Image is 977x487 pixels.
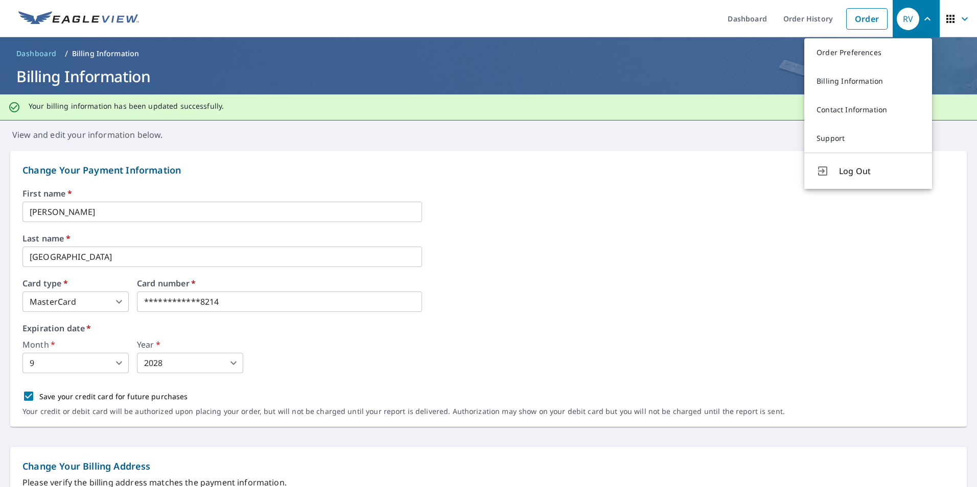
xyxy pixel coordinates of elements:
p: Save your credit card for future purchases [39,391,188,402]
img: EV Logo [18,11,139,27]
p: Change Your Billing Address [22,459,955,473]
a: Support [804,124,932,153]
p: Billing Information [72,48,139,59]
div: 2028 [137,353,243,373]
nav: breadcrumb [12,45,965,62]
label: Month [22,340,129,349]
label: First name [22,189,955,198]
p: Your billing information has been updated successfully. [29,102,224,111]
label: Card number [137,279,422,287]
p: Change Your Payment Information [22,163,955,177]
a: Order [846,8,888,30]
div: MasterCard [22,291,129,312]
span: Log Out [839,165,920,177]
li: / [65,47,68,60]
a: Dashboard [12,45,61,62]
div: 9 [22,353,129,373]
label: Last name [22,234,955,242]
label: Card type [22,279,129,287]
span: Dashboard [16,48,57,59]
label: Year [137,340,243,349]
a: Billing Information [804,67,932,95]
h1: Billing Information [12,66,965,87]
div: RV [897,8,919,30]
p: Your credit or debit card will be authorized upon placing your order, but will not be charged unt... [22,407,785,416]
a: Contact Information [804,95,932,124]
label: Expiration date [22,324,955,332]
a: Order Preferences [804,38,932,67]
button: Log Out [804,153,932,189]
